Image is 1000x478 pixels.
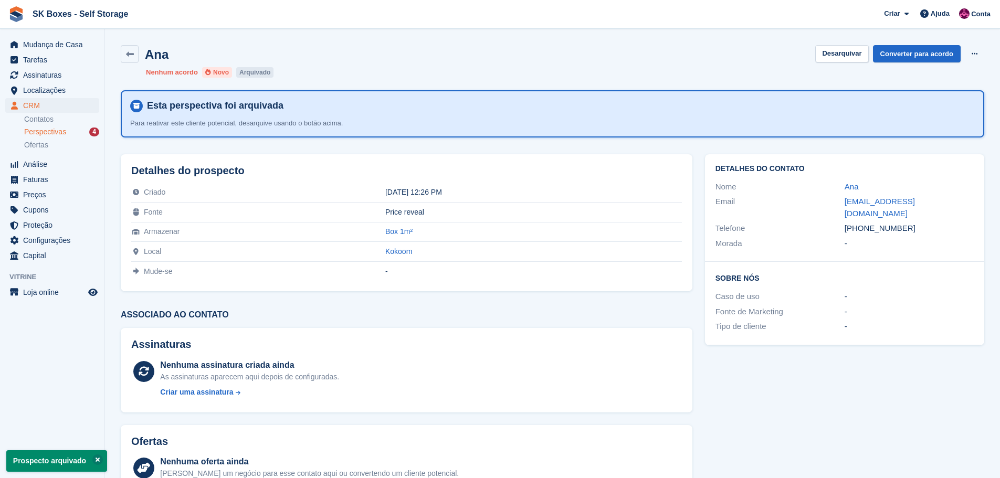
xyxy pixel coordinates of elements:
h2: Assinaturas [131,338,682,350]
div: As assinaturas aparecem aqui depois de configuradas. [160,371,339,383]
p: Prospecto arquivado [6,450,107,472]
span: Local [144,247,161,256]
span: Conta [971,9,991,19]
a: menu [5,233,99,248]
h3: Associado ao contato [121,310,692,320]
a: menu [5,187,99,202]
span: Cupons [23,203,86,217]
a: Ana [845,182,859,191]
a: menu [5,98,99,113]
h2: Ofertas [131,435,168,448]
a: menu [5,37,99,52]
span: Assinaturas [23,68,86,82]
span: CRM [23,98,86,113]
span: Configurações [23,233,86,248]
p: Para reativar este cliente potencial, desarquive usando o botão acima. [130,118,498,129]
span: Ajuda [931,8,950,19]
a: Perspectivas 4 [24,126,99,137]
div: - [845,321,974,333]
span: Loja online [23,285,86,300]
div: Caso de uso [715,291,845,303]
span: Perspectivas [24,127,66,137]
a: menu [5,172,99,187]
h4: Esta perspectiva foi arquivada [143,100,975,112]
span: Faturas [23,172,86,187]
div: Price reveal [385,208,682,216]
div: - [845,238,974,250]
div: - [385,267,682,275]
div: 4 [89,128,99,136]
div: [PHONE_NUMBER] [845,222,974,235]
a: Contatos [24,114,99,124]
a: Kokoom [385,247,412,256]
span: Localizações [23,83,86,98]
a: menu [5,68,99,82]
button: Desarquivar [815,45,868,62]
a: SK Boxes - Self Storage [28,5,132,23]
a: Loja de pré-visualização [87,286,99,299]
h2: Ana [145,47,169,61]
div: Nenhuma oferta ainda [160,455,459,468]
a: [EMAIL_ADDRESS][DOMAIN_NAME] [845,197,915,218]
a: menu [5,248,99,263]
div: Nome [715,181,845,193]
span: Ofertas [24,140,48,150]
img: stora-icon-8386f47178a22dfd0bd8f6a31ec36ba5ce8667c1dd55bd0f319d3a0aa187defe.svg [8,6,24,22]
h2: Sobre Nós [715,272,974,283]
a: menu [5,83,99,98]
span: Análise [23,157,86,172]
a: menu [5,157,99,172]
a: Box 1m² [385,227,413,236]
li: Arquivado [236,67,273,78]
img: Joana Alegria [959,8,970,19]
div: - [845,306,974,318]
div: Email [715,196,845,219]
a: menu [5,203,99,217]
a: menu [5,285,99,300]
h2: Detalhes do contato [715,165,974,173]
span: Mude-se [144,267,172,275]
a: menu [5,52,99,67]
a: Converter para acordo [873,45,961,62]
span: Vitrine [9,272,104,282]
div: Telefone [715,222,845,235]
span: Criar [884,8,900,19]
a: Criar uma assinatura [160,387,339,398]
div: [DATE] 12:26 PM [385,188,682,196]
a: Ofertas [24,140,99,151]
span: Armazenar [144,227,180,236]
div: Tipo de cliente [715,321,845,333]
li: Nenhum acordo [146,67,198,78]
span: Criado [144,188,165,196]
span: Preços [23,187,86,202]
span: Mudança de Casa [23,37,86,52]
a: menu [5,218,99,232]
div: Criar uma assinatura [160,387,233,398]
span: Proteção [23,218,86,232]
h2: Detalhes do prospecto [131,165,682,177]
div: Morada [715,238,845,250]
div: Fonte de Marketing [715,306,845,318]
div: Nenhuma assinatura criada ainda [160,359,339,371]
span: Tarefas [23,52,86,67]
span: Capital [23,248,86,263]
span: Fonte [144,208,163,216]
li: Novo [202,67,232,78]
div: - [845,291,974,303]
